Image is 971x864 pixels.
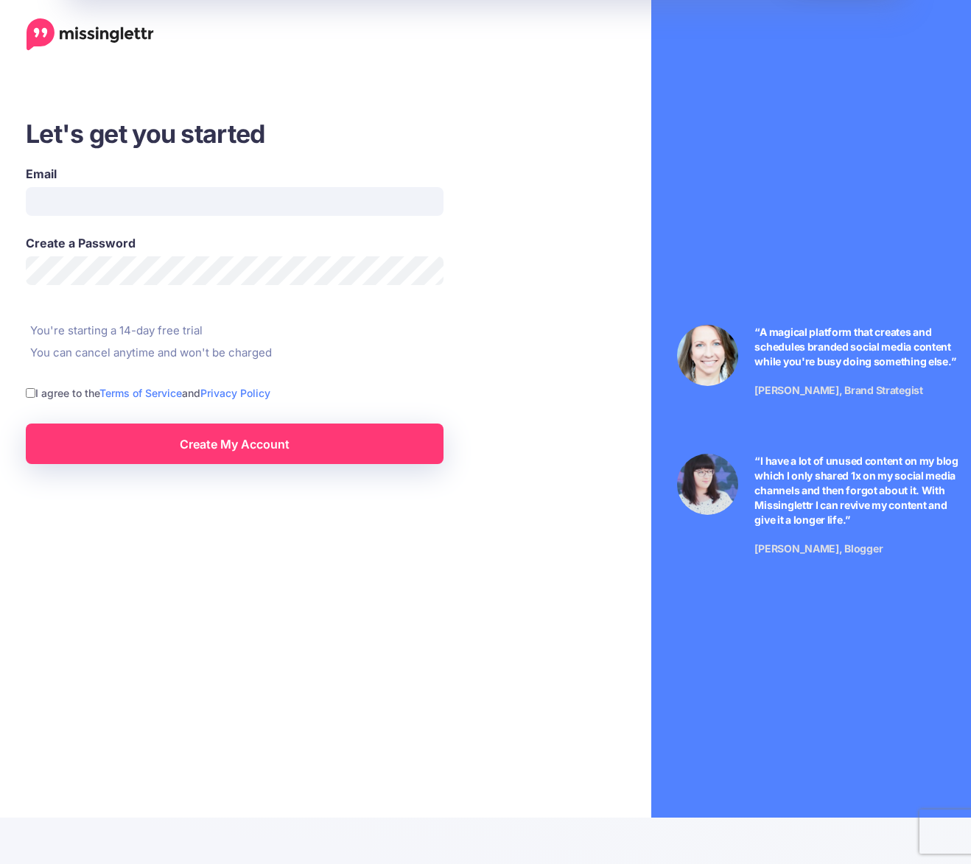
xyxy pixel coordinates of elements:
li: You're starting a 14-day free trial [26,322,531,340]
a: Terms of Service [99,387,182,399]
label: Create a Password [26,234,444,252]
a: Create My Account [26,424,444,464]
a: Privacy Policy [200,387,270,399]
label: I agree to the and [35,384,270,401]
img: Testimonial by Laura Stanik [677,325,738,386]
a: Home [27,18,154,51]
p: “I have a lot of unused content on my blog which I only shared 1x on my social media channels and... [754,454,966,527]
li: You can cancel anytime and won't be charged [26,344,531,362]
span: [PERSON_NAME], Blogger [754,542,883,555]
span: [PERSON_NAME], Brand Strategist [754,384,922,396]
p: “A magical platform that creates and schedules branded social media content while you're busy doi... [754,325,966,369]
label: Email [26,165,444,183]
img: Testimonial by Jeniffer Kosche [677,454,738,515]
h3: Let's get you started [26,117,531,150]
